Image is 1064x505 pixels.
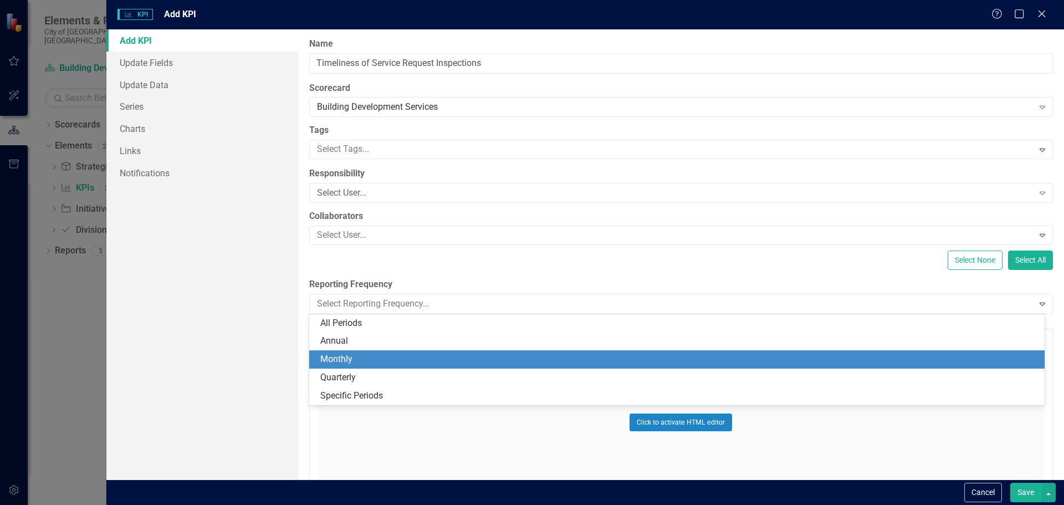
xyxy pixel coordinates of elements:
[106,162,298,184] a: Notifications
[309,82,1053,95] label: Scorecard
[320,335,1038,348] div: Annual
[106,118,298,140] a: Charts
[948,251,1002,270] button: Select None
[106,74,298,96] a: Update Data
[309,53,1053,74] input: KPI Name
[964,483,1002,502] button: Cancel
[317,187,1034,200] div: Select User...
[309,124,1053,137] label: Tags
[1010,483,1041,502] button: Save
[309,278,1053,291] label: Reporting Frequency
[320,353,1038,366] div: Monthly
[630,414,732,431] button: Click to activate HTML editor
[320,390,1038,402] div: Specific Periods
[117,9,153,20] span: KPI
[309,167,1053,180] label: Responsibility
[317,101,1034,114] div: Building Development Services
[309,210,1053,223] label: Collaborators
[309,38,1053,50] label: Name
[106,52,298,74] a: Update Fields
[106,140,298,162] a: Links
[320,317,1038,330] div: All Periods
[106,95,298,118] a: Series
[320,371,1038,384] div: Quarterly
[1008,251,1053,270] button: Select All
[106,29,298,52] a: Add KPI
[164,9,196,19] span: Add KPI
